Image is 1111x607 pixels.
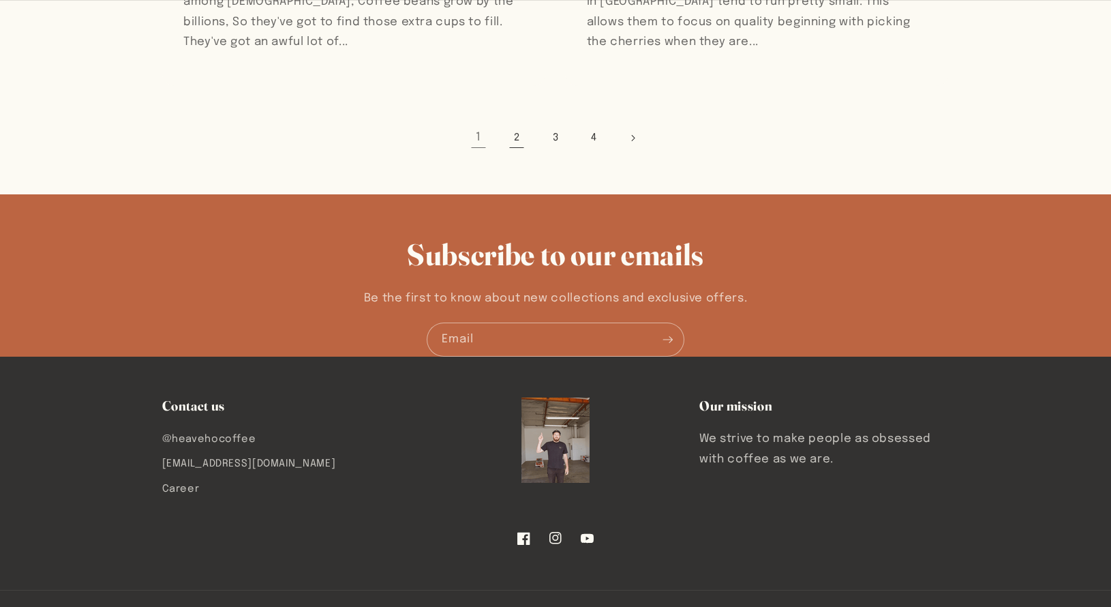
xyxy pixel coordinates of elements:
a: [EMAIL_ADDRESS][DOMAIN_NAME] [162,451,336,476]
a: Page 4 [579,122,610,153]
a: Page 1 [463,122,494,153]
h2: Our mission [699,398,949,415]
a: Next page [617,122,648,153]
p: Be the first to know about new collections and exclusive offers. [305,288,806,309]
h2: Contact us [162,398,412,415]
a: Career [162,477,200,501]
a: Page 2 [501,122,532,153]
input: Email [427,323,684,355]
button: Subscribe [652,323,684,356]
nav: Pagination [162,122,949,153]
a: @heavehocoffee [162,430,256,451]
a: Page 3 [540,122,571,153]
p: We strive to make people as obsessed with coffee as we are. [699,429,949,469]
h2: Subscribe to our emails [65,235,1047,274]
